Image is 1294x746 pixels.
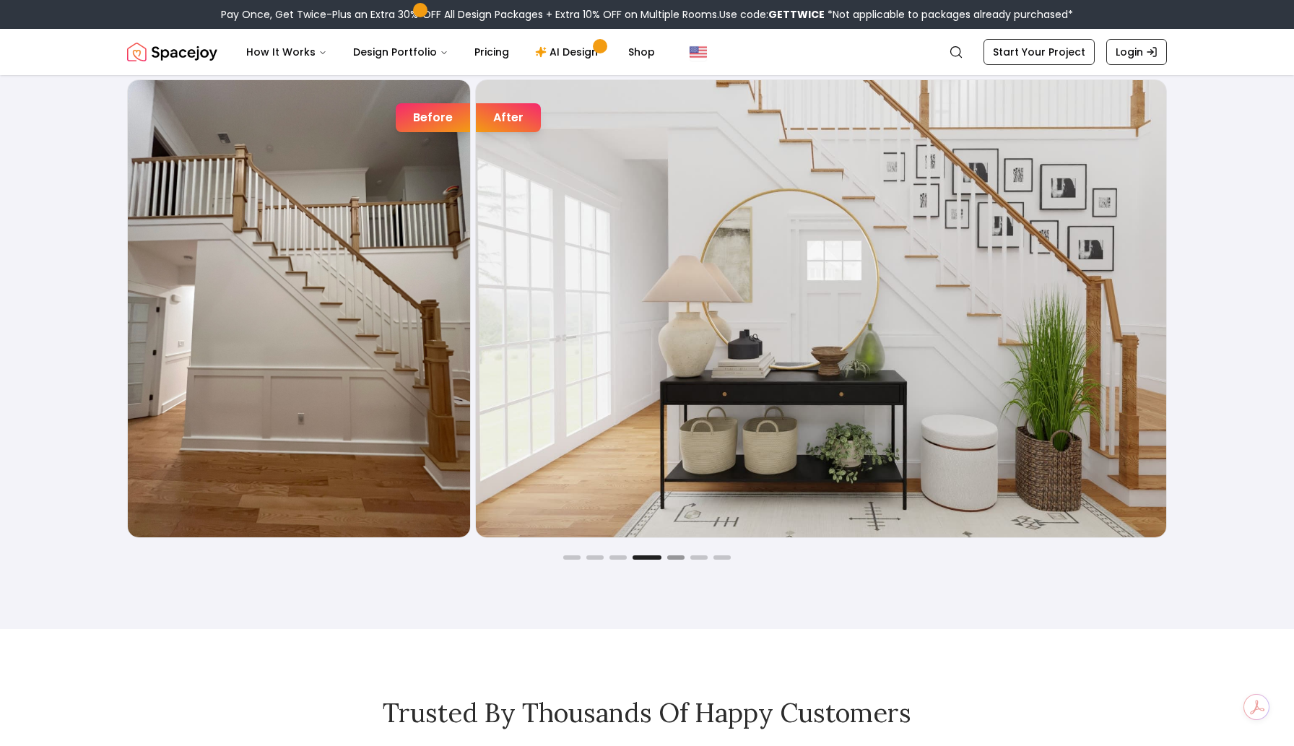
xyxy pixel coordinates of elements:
div: 4 / 7 [127,79,1167,538]
nav: Main [235,38,666,66]
a: AI Design [524,38,614,66]
a: Start Your Project [983,39,1095,65]
nav: Global [127,29,1167,75]
img: Entryway design before designing with Spacejoy [128,80,470,537]
button: Go to slide 1 [563,555,581,560]
div: Pay Once, Get Twice-Plus an Extra 30% OFF All Design Packages + Extra 10% OFF on Multiple Rooms. [221,7,1073,22]
a: Shop [617,38,666,66]
span: Use code: [719,7,825,22]
img: Spacejoy Logo [127,38,217,66]
div: After [476,103,541,132]
button: Go to slide 6 [690,555,708,560]
a: Login [1106,39,1167,65]
img: Entryway design after designing with Spacejoy [476,80,1166,537]
b: GETTWICE [768,7,825,22]
div: Before [396,103,470,132]
div: Carousel [127,79,1167,538]
a: Pricing [463,38,521,66]
button: Go to slide 3 [609,555,627,560]
button: Go to slide 7 [713,555,731,560]
img: United States [690,43,707,61]
span: *Not applicable to packages already purchased* [825,7,1073,22]
a: Spacejoy [127,38,217,66]
button: Go to slide 5 [667,555,685,560]
button: Go to slide 4 [633,555,661,560]
button: Go to slide 2 [586,555,604,560]
button: Design Portfolio [342,38,460,66]
h2: Trusted by Thousands of Happy Customers [127,698,1167,727]
button: How It Works [235,38,339,66]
